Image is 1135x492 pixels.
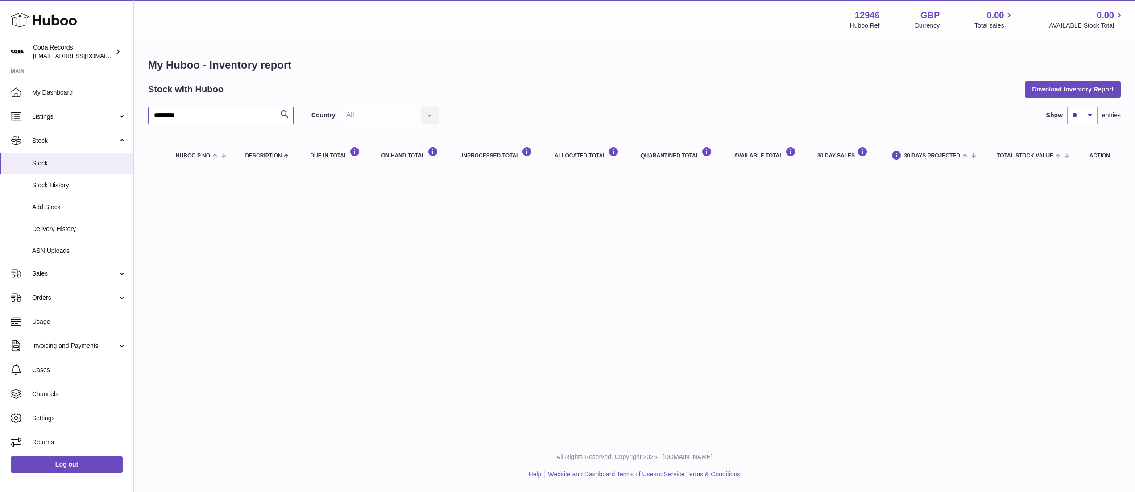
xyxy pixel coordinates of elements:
[1046,111,1063,120] label: Show
[32,181,127,190] span: Stock History
[33,43,113,60] div: Coda Records
[855,9,880,21] strong: 12946
[920,9,940,21] strong: GBP
[997,153,1053,159] span: Total stock value
[32,159,127,168] span: Stock
[904,153,960,159] span: 30 DAYS PROJECTED
[32,342,117,350] span: Invoicing and Payments
[381,147,441,159] div: ON HAND Total
[1102,111,1121,120] span: entries
[1025,81,1121,97] button: Download Inventory Report
[817,147,871,159] div: 30 DAY SALES
[245,153,282,159] span: Description
[1089,153,1112,159] div: Action
[1049,9,1124,30] a: 0.00 AVAILABLE Stock Total
[176,153,210,159] span: Huboo P no
[32,203,127,211] span: Add Stock
[850,21,880,30] div: Huboo Ref
[32,247,127,255] span: ASN Uploads
[32,112,117,121] span: Listings
[11,45,24,58] img: haz@pcatmedia.com
[32,88,127,97] span: My Dashboard
[1097,9,1114,21] span: 0.00
[548,471,653,478] a: Website and Dashboard Terms of Use
[641,147,716,159] div: QUARANTINED Total
[33,52,131,59] span: [EMAIL_ADDRESS][DOMAIN_NAME]
[310,147,363,159] div: DUE IN TOTAL
[460,147,537,159] div: UNPROCESSED Total
[11,456,123,472] a: Log out
[32,366,127,374] span: Cases
[915,21,940,30] div: Currency
[32,390,127,398] span: Channels
[664,471,741,478] a: Service Terms & Conditions
[734,147,800,159] div: AVAILABLE Total
[529,471,542,478] a: Help
[32,225,127,233] span: Delivery History
[32,438,127,447] span: Returns
[141,453,1128,461] p: All Rights Reserved. Copyright 2025 - [DOMAIN_NAME]
[555,147,623,159] div: ALLOCATED Total
[987,9,1004,21] span: 0.00
[148,58,1121,72] h1: My Huboo - Inventory report
[32,318,127,326] span: Usage
[974,21,1014,30] span: Total sales
[32,136,117,145] span: Stock
[148,83,224,95] h2: Stock with Huboo
[974,9,1014,30] a: 0.00 Total sales
[311,111,336,120] label: Country
[32,414,127,422] span: Settings
[32,269,117,278] span: Sales
[1049,21,1124,30] span: AVAILABLE Stock Total
[545,470,740,479] li: and
[32,294,117,302] span: Orders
